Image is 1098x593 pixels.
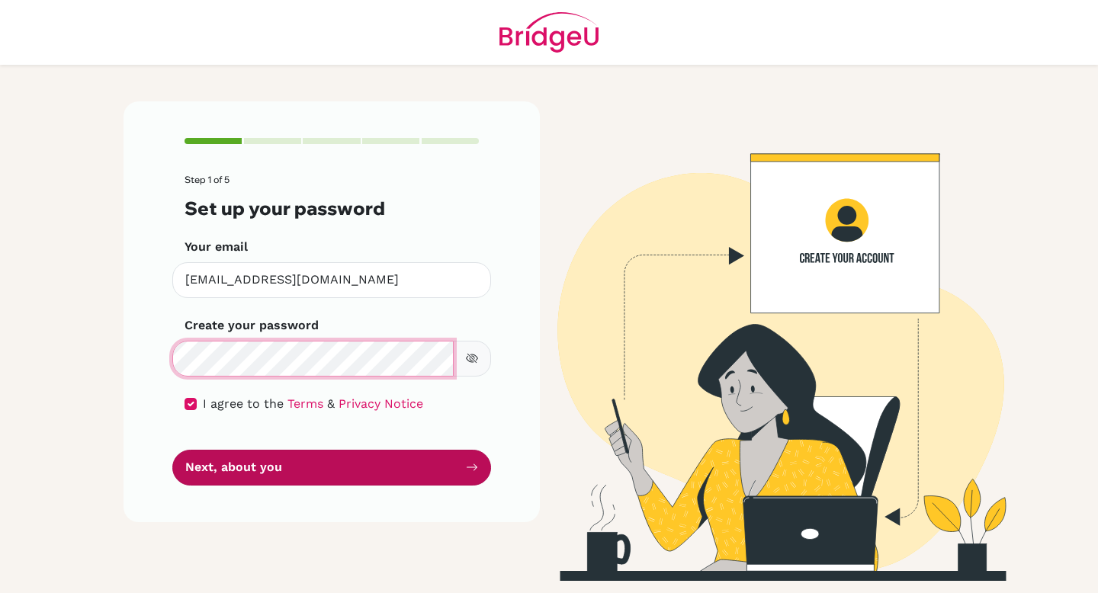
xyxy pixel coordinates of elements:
[185,316,319,335] label: Create your password
[185,174,230,185] span: Step 1 of 5
[172,262,491,298] input: Insert your email*
[327,396,335,411] span: &
[172,450,491,486] button: Next, about you
[185,197,479,220] h3: Set up your password
[287,396,323,411] a: Terms
[339,396,423,411] a: Privacy Notice
[185,238,248,256] label: Your email
[203,396,284,411] span: I agree to the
